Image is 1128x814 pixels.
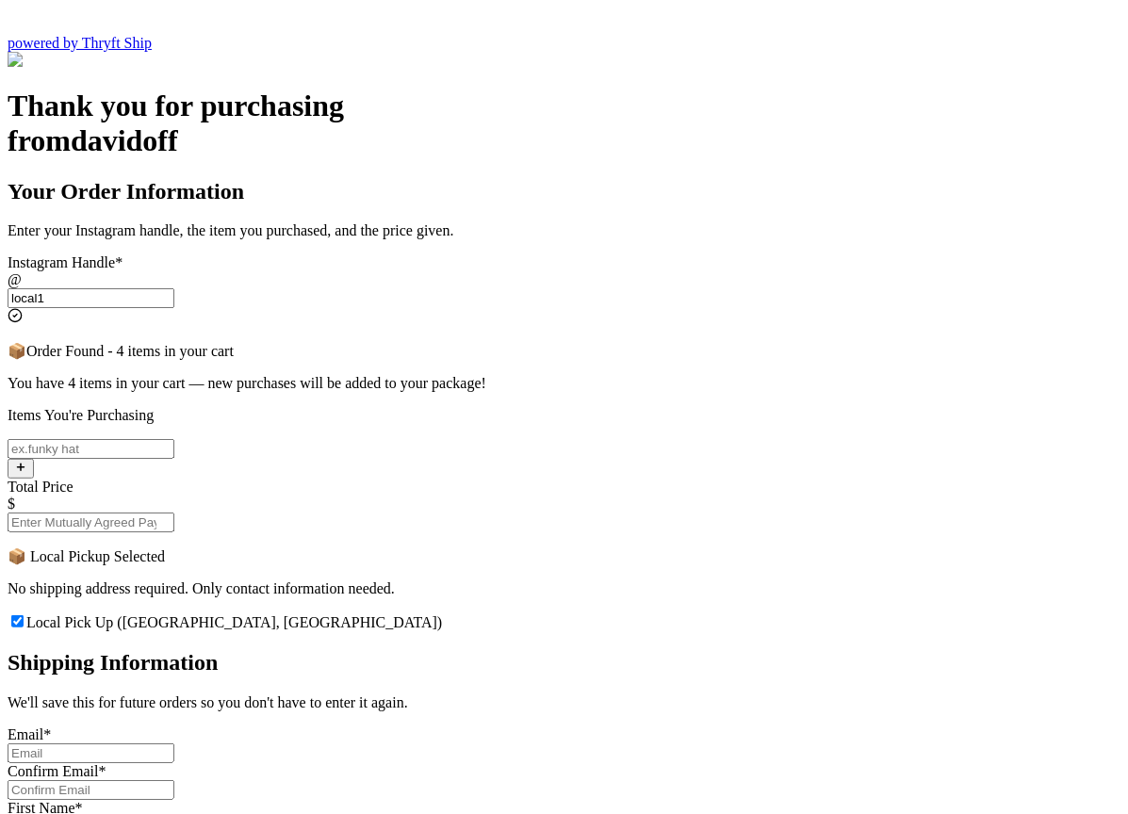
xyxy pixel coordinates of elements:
div: $ [8,496,1120,513]
img: Customer Form Background [8,52,195,69]
p: No shipping address required. Only contact information needed. [8,580,1120,597]
h2: Shipping Information [8,650,1120,676]
span: davidoff [71,123,178,157]
label: Email [8,726,51,742]
div: @ [8,271,1120,288]
input: ex.funky hat [8,439,174,459]
input: Local Pick Up ([GEOGRAPHIC_DATA], [GEOGRAPHIC_DATA]) [11,615,24,627]
label: Confirm Email [8,763,106,779]
p: We'll save this for future orders so you don't have to enter it again. [8,694,1120,711]
span: Local Pick Up ([GEOGRAPHIC_DATA], [GEOGRAPHIC_DATA]) [26,614,442,630]
input: Enter Mutually Agreed Payment [8,513,174,532]
label: Instagram Handle [8,254,123,270]
p: You have 4 items in your cart — new purchases will be added to your package! [8,375,1120,392]
a: powered by Thryft Ship [8,35,152,51]
h1: Thank you for purchasing from [8,89,1120,158]
span: Order Found - 4 items in your cart [26,343,234,359]
input: Email [8,743,174,763]
input: Confirm Email [8,780,174,800]
h2: Your Order Information [8,179,1120,204]
label: Total Price [8,479,74,495]
p: 📦 Local Pickup Selected [8,547,1120,565]
span: 📦 [8,343,26,359]
p: Items You're Purchasing [8,407,1120,424]
p: Enter your Instagram handle, the item you purchased, and the price given. [8,222,1120,239]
